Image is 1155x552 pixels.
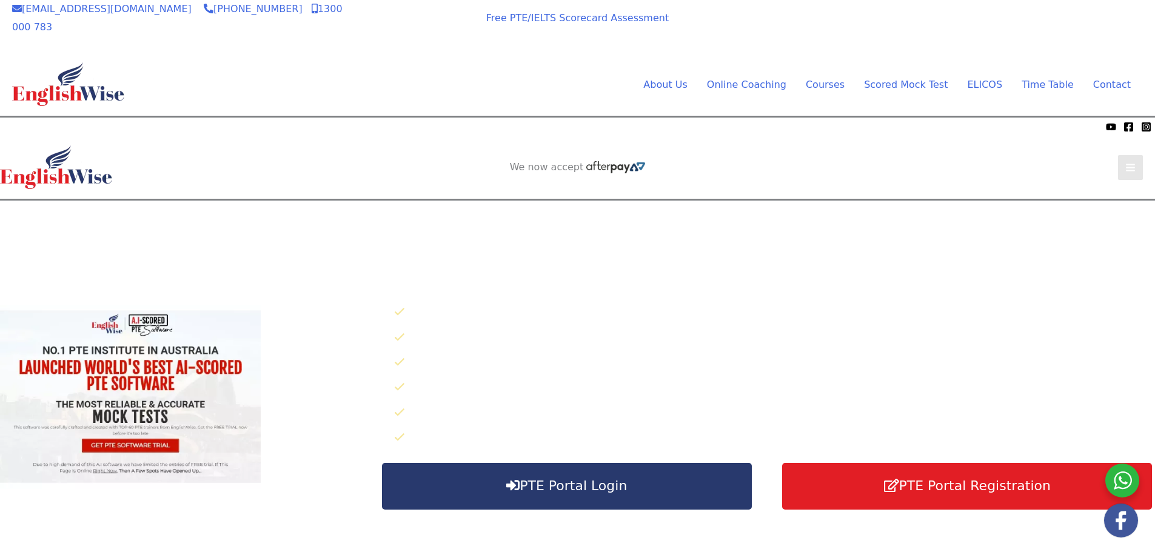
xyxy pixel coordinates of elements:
li: 250 Speaking Practice Questions [394,328,1155,348]
a: AI SCORED PTE SOFTWARE REGISTER FOR FREE SOFTWARE TRIAL [943,16,1131,41]
nav: Site Navigation: Main Menu [614,76,1131,94]
a: ELICOS [957,76,1012,94]
span: Courses [806,79,845,90]
a: CoursesMenu Toggle [796,76,854,94]
a: Instagram [1141,122,1151,132]
h2: Why Englishwise [30,519,1125,540]
a: Time TableMenu Toggle [1012,76,1083,94]
img: Afterpay-Logo [586,161,645,173]
span: ELICOS [967,79,1002,90]
span: We now accept [6,121,70,133]
aside: Header Widget 1 [931,7,1143,46]
a: Free PTE/IELTS Scorecard Assessment [486,12,669,24]
span: Online Coaching [707,79,786,90]
a: YouTube [1106,122,1116,132]
p: Click below to know why EnglishWise has worlds best AI scored PTE software [385,276,1155,294]
span: About Us [643,79,687,90]
span: We now accept [510,161,584,173]
li: 50 Writing Practice Questions [394,353,1155,373]
li: 30X AI Scored Full Length Mock Tests [394,302,1155,322]
a: Facebook [1123,122,1134,132]
img: cropped-ew-logo [12,62,124,106]
aside: Header Widget 2 [504,161,652,174]
a: PTE Portal Login [382,463,752,510]
span: Time Table [1022,79,1074,90]
a: Online CoachingMenu Toggle [697,76,796,94]
img: Afterpay-Logo [393,29,427,36]
span: Scored Mock Test [864,79,948,90]
li: 200 Listening Practice Questions [394,403,1155,423]
li: 125 Reading Practice Questions [394,377,1155,397]
img: white-facebook.png [1104,504,1138,537]
img: Afterpay-Logo [73,124,107,130]
a: Contact [1083,76,1131,94]
a: [PHONE_NUMBER] [204,3,303,15]
a: [EMAIL_ADDRESS][DOMAIN_NAME] [12,3,192,15]
a: AI SCORED PTE SOFTWARE REGISTER FOR FREE SOFTWARE TRIAL [484,210,672,234]
a: Scored Mock TestMenu Toggle [854,76,957,94]
a: PTE Portal Registration [782,463,1152,510]
aside: Header Widget 1 [472,201,684,240]
li: Instant Results – KNOW where you Stand in the Shortest Amount of Time [394,428,1155,448]
span: We now accept [378,15,442,27]
a: 1300 000 783 [12,3,343,33]
a: About UsMenu Toggle [634,76,697,94]
span: Contact [1093,79,1131,90]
